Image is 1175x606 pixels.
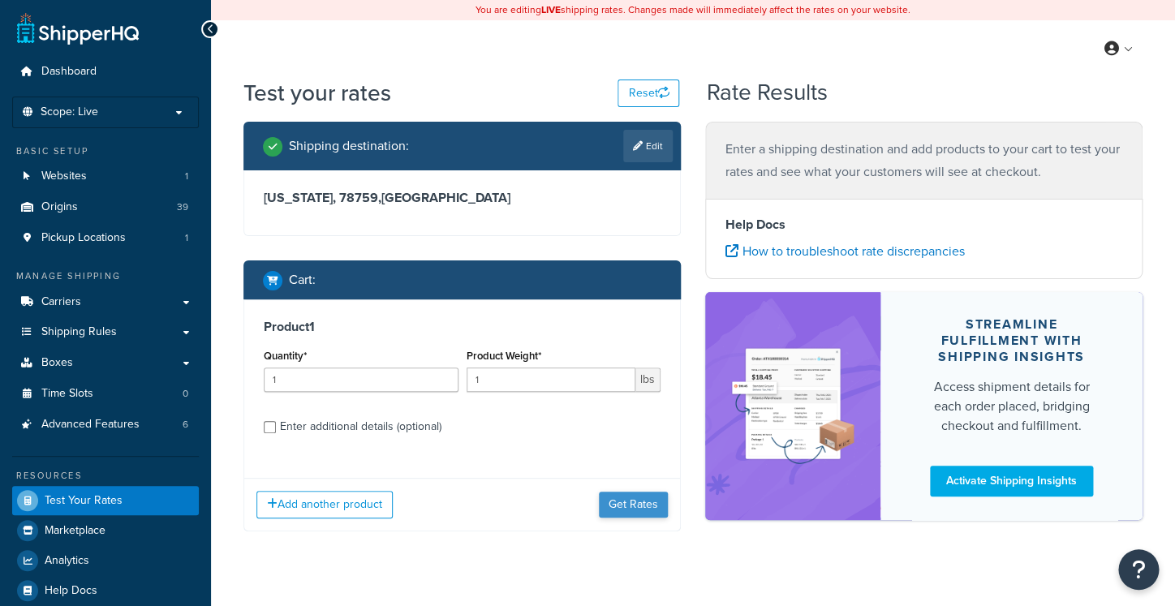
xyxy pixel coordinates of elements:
span: Shipping Rules [41,325,117,339]
span: 1 [185,170,188,183]
span: Boxes [41,356,73,370]
span: 39 [177,200,188,214]
div: Enter additional details (optional) [280,415,441,438]
span: 0 [183,387,188,401]
label: Product Weight* [467,350,541,362]
span: Pickup Locations [41,231,126,245]
button: Get Rates [599,492,668,518]
a: Help Docs [12,576,199,605]
button: Reset [618,80,679,107]
h3: Product 1 [264,319,661,335]
li: Time Slots [12,379,199,409]
a: Pickup Locations1 [12,223,199,253]
li: Advanced Features [12,410,199,440]
a: Advanced Features6 [12,410,199,440]
h4: Help Docs [725,215,1122,234]
span: Time Slots [41,387,93,401]
a: Time Slots0 [12,379,199,409]
span: Help Docs [45,584,97,598]
span: Dashboard [41,65,97,79]
span: Carriers [41,295,81,309]
div: Manage Shipping [12,269,199,283]
button: Open Resource Center [1118,549,1159,590]
h2: Shipping destination : [289,139,409,153]
li: Pickup Locations [12,223,199,253]
p: Enter a shipping destination and add products to your cart to test your rates and see what your c... [725,138,1122,183]
h2: Rate Results [707,80,828,105]
div: Basic Setup [12,144,199,158]
span: Origins [41,200,78,214]
a: How to troubleshoot rate discrepancies [725,242,965,260]
span: Scope: Live [41,105,98,119]
input: 0.00 [467,367,636,392]
a: Marketplace [12,516,199,545]
span: Websites [41,170,87,183]
h1: Test your rates [243,77,391,109]
a: Websites1 [12,161,199,191]
label: Quantity* [264,350,307,362]
a: Test Your Rates [12,486,199,515]
span: Marketplace [45,524,105,538]
h2: Cart : [289,273,316,287]
div: Streamline Fulfillment with Shipping Insights [919,316,1104,365]
span: 1 [185,231,188,245]
button: Add another product [256,491,393,518]
li: Websites [12,161,199,191]
h3: [US_STATE], 78759 , [GEOGRAPHIC_DATA] [264,190,661,206]
a: Shipping Rules [12,317,199,347]
a: Edit [623,130,673,162]
a: Carriers [12,287,199,317]
a: Boxes [12,348,199,378]
input: Enter additional details (optional) [264,421,276,433]
span: 6 [183,418,188,432]
span: Analytics [45,554,89,568]
a: Origins39 [12,192,199,222]
a: Analytics [12,546,199,575]
div: Access shipment details for each order placed, bridging checkout and fulfillment. [919,377,1104,436]
div: Resources [12,469,199,483]
span: Advanced Features [41,418,140,432]
li: Origins [12,192,199,222]
img: feature-image-si-e24932ea9b9fcd0ff835db86be1ff8d589347e8876e1638d903ea230a36726be.png [730,316,856,496]
b: LIVE [541,2,561,17]
input: 0 [264,367,458,392]
a: Activate Shipping Insights [930,466,1093,496]
a: Dashboard [12,57,199,87]
span: Test Your Rates [45,494,123,508]
span: lbs [635,367,661,392]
